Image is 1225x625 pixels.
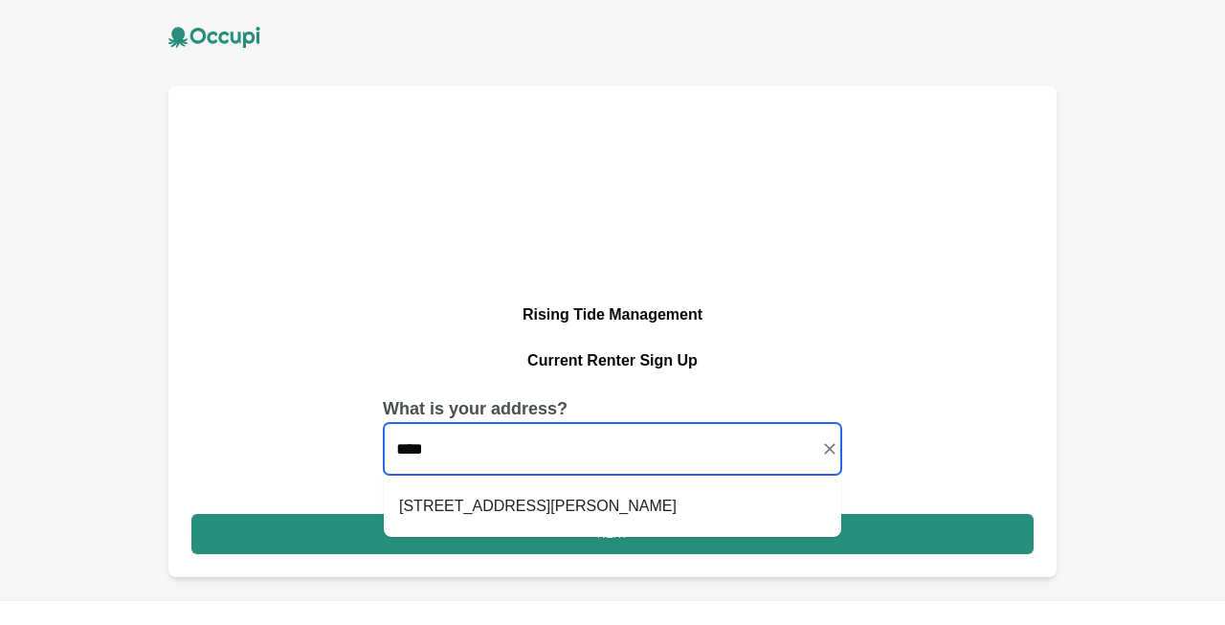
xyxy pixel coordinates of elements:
li: [STREET_ADDRESS][PERSON_NAME] [384,483,841,529]
h2: Rising Tide Management [191,303,1034,326]
input: Start typing... [384,423,841,475]
button: Clear [816,435,843,462]
h2: What is your address? [383,395,842,422]
img: Rising Tide Homes [434,147,791,280]
button: Next [191,514,1034,554]
h2: Current Renter Sign Up [191,349,1034,372]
